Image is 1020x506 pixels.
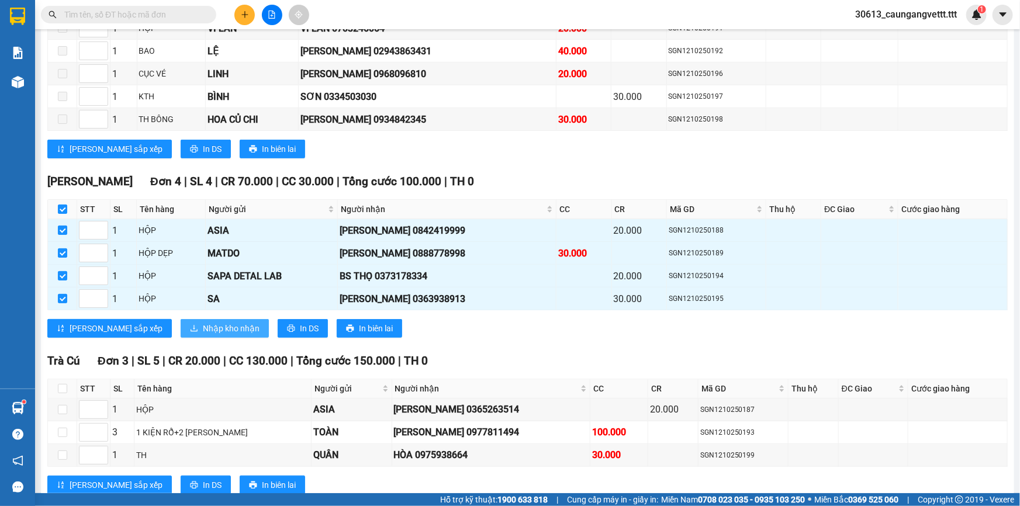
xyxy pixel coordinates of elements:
span: | [291,354,293,368]
span: Hỗ trợ kỹ thuật: [440,493,548,506]
div: 40.000 [558,44,609,58]
span: | [215,175,218,188]
div: 1 [112,402,132,417]
th: CC [590,379,648,398]
span: Mã GD [670,203,754,216]
div: HỘP [139,224,203,237]
span: search [49,11,57,19]
div: SGN1210250197 [669,91,764,102]
th: Thu hộ [789,379,839,398]
span: question-circle [12,429,23,440]
div: SGN1210250193 [700,427,786,438]
sup: 1 [22,400,26,404]
div: LINH [208,67,296,81]
div: SGN1210250189 [669,248,764,259]
div: 1 [112,292,134,306]
th: Tên hàng [137,200,206,219]
span: | [398,354,401,368]
th: Cước giao hàng [898,200,1008,219]
button: printerIn biên lai [240,476,305,494]
div: SGN1210250187 [700,404,786,415]
div: 30.000 [592,448,646,462]
span: ĐC Giao [824,203,886,216]
div: HỘP DẸP [139,247,203,259]
div: SGN1210250188 [669,225,764,236]
div: [PERSON_NAME] 0363938913 [340,292,554,306]
div: [PERSON_NAME] 0968096810 [300,67,554,81]
div: TOÀN [313,425,390,439]
span: In biên lai [359,322,393,335]
span: printer [249,145,257,154]
div: 1 [112,112,135,127]
span: ĐC Giao [842,382,896,395]
span: printer [287,324,295,334]
div: SAPA DETAL LAB [208,269,336,283]
td: SGN1210250188 [667,219,766,242]
div: SA [208,292,336,306]
span: | [184,175,187,188]
div: 30.000 [614,292,665,306]
td: SGN1210250197 [667,85,766,108]
div: [PERSON_NAME] 0977811494 [394,425,588,439]
span: 30613_caungangvettt.ttt [846,7,966,22]
th: STT [77,200,110,219]
span: CC 130.000 [229,354,288,368]
input: Tìm tên, số ĐT hoặc mã đơn [64,8,202,21]
button: file-add [262,5,282,25]
div: [PERSON_NAME] 0888778998 [340,246,554,261]
div: SGN1210250199 [700,450,786,461]
img: solution-icon [12,47,24,59]
td: SGN1210250199 [699,444,789,467]
span: ⚪️ [808,497,811,502]
div: SGN1210250195 [669,293,764,304]
span: printer [346,324,354,334]
div: 30.000 [558,112,609,127]
div: SGN1210250192 [669,46,764,57]
div: BÌNH [208,89,296,104]
span: [PERSON_NAME] sắp xếp [70,322,162,335]
span: file-add [268,11,276,19]
span: SL 5 [137,354,160,368]
span: printer [190,145,198,154]
strong: 0708 023 035 - 0935 103 250 [698,495,805,504]
button: sort-ascending[PERSON_NAME] sắp xếp [47,140,172,158]
strong: 1900 633 818 [497,495,548,504]
span: Người nhận [395,382,578,395]
div: 20.000 [650,402,696,417]
div: ASIA [208,223,336,238]
td: SGN1210250192 [667,40,766,63]
span: 1 [980,5,984,13]
th: CR [612,200,667,219]
td: SGN1210250198 [667,108,766,131]
th: SL [110,200,137,219]
button: printerIn DS [278,319,328,338]
span: TH 0 [404,354,428,368]
span: | [444,175,447,188]
div: SƠN 0334503030 [300,89,554,104]
span: | [223,354,226,368]
span: Người gửi [209,203,326,216]
div: 20.000 [558,67,609,81]
div: 1 [112,89,135,104]
td: SGN1210250196 [667,63,766,85]
span: [PERSON_NAME] sắp xếp [70,143,162,155]
span: Đơn 3 [98,354,129,368]
th: SL [110,379,134,398]
span: | [276,175,279,188]
span: sort-ascending [57,145,65,154]
span: sort-ascending [57,481,65,490]
div: SGN1210250196 [669,68,764,79]
button: printerIn biên lai [240,140,305,158]
span: TH 0 [450,175,474,188]
div: MATDO [208,246,336,261]
div: SGN1210250198 [669,114,764,125]
span: In DS [300,322,319,335]
button: sort-ascending[PERSON_NAME] sắp xếp [47,476,172,494]
button: caret-down [993,5,1013,25]
span: Người gửi [314,382,380,395]
button: printerIn biên lai [337,319,402,338]
img: warehouse-icon [12,402,24,414]
div: 1 [112,448,132,462]
td: SGN1210250189 [667,242,766,265]
img: warehouse-icon [12,76,24,88]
